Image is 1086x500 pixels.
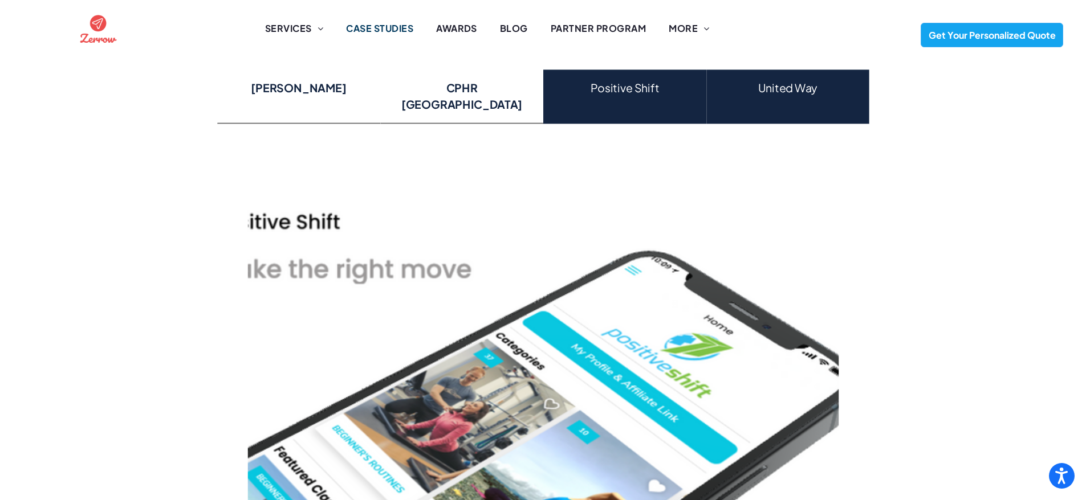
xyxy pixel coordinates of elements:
a: AWARDS [425,22,489,35]
a: Get Your Personalized Quote [921,23,1063,47]
a: BLOG [489,22,539,35]
a: CASE STUDIES [335,22,425,35]
h4: United Way [716,80,859,96]
span: Get Your Personalized Quote [925,23,1060,47]
img: the logo for zernow is a red circle with an airplane in it . [78,9,119,49]
h4: Positive Shift [553,80,696,96]
a: MORE [657,22,721,35]
a: SERVICES [254,22,335,35]
h4: CPHR [GEOGRAPHIC_DATA] [390,80,533,113]
a: PARTNER PROGRAM [539,22,657,35]
h4: [PERSON_NAME] [227,80,370,96]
